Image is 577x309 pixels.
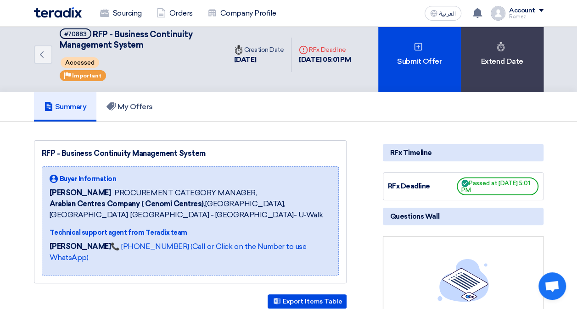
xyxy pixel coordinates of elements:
[96,92,163,121] a: My Offers
[64,31,87,37] div: #70883
[299,45,351,55] div: RFx Deadline
[50,188,111,199] span: [PERSON_NAME]
[439,11,456,17] span: العربية
[44,102,87,111] h5: Summary
[200,3,284,23] a: Company Profile
[457,177,538,195] span: Passed at [DATE] 5:01 PM
[50,228,331,237] div: Technical support agent from Teradix team
[491,6,505,21] img: profile_test.png
[114,188,257,199] span: PROCUREMENT CATEGORY MANAGER,
[106,102,153,111] h5: My Offers
[234,55,284,65] div: [DATE]
[388,181,457,192] div: RFx Deadline
[149,3,200,23] a: Orders
[72,72,101,79] span: Important
[50,242,307,262] a: 📞 [PHONE_NUMBER] (Call or Click on the Number to use WhatsApp)
[268,294,347,309] button: Export Items Table
[60,174,117,184] span: Buyer Information
[234,45,284,55] div: Creation Date
[378,17,461,92] div: Submit Offer
[390,211,439,221] span: Questions Wall
[34,7,82,18] img: Teradix logo
[50,242,111,251] strong: [PERSON_NAME]
[61,57,99,68] span: Accessed
[42,148,339,159] div: RFP - Business Continuity Management System
[50,199,206,208] b: Arabian Centres Company ( Cenomi Centres),
[509,7,535,15] div: Account
[538,272,566,300] a: Open chat
[437,259,489,302] img: empty_state_list.svg
[93,3,149,23] a: Sourcing
[60,28,216,51] h5: RFP - Business Continuity Management System
[425,6,461,21] button: العربية
[34,92,97,121] a: Summary
[383,144,543,161] div: RFx Timeline
[60,29,193,50] span: RFP - Business Continuity Management System
[509,14,543,19] div: Ramez
[299,55,351,65] div: [DATE] 05:01 PM
[461,17,543,92] div: Extend Date
[50,199,331,221] span: [GEOGRAPHIC_DATA], [GEOGRAPHIC_DATA] ,[GEOGRAPHIC_DATA] - [GEOGRAPHIC_DATA]- U-Walk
